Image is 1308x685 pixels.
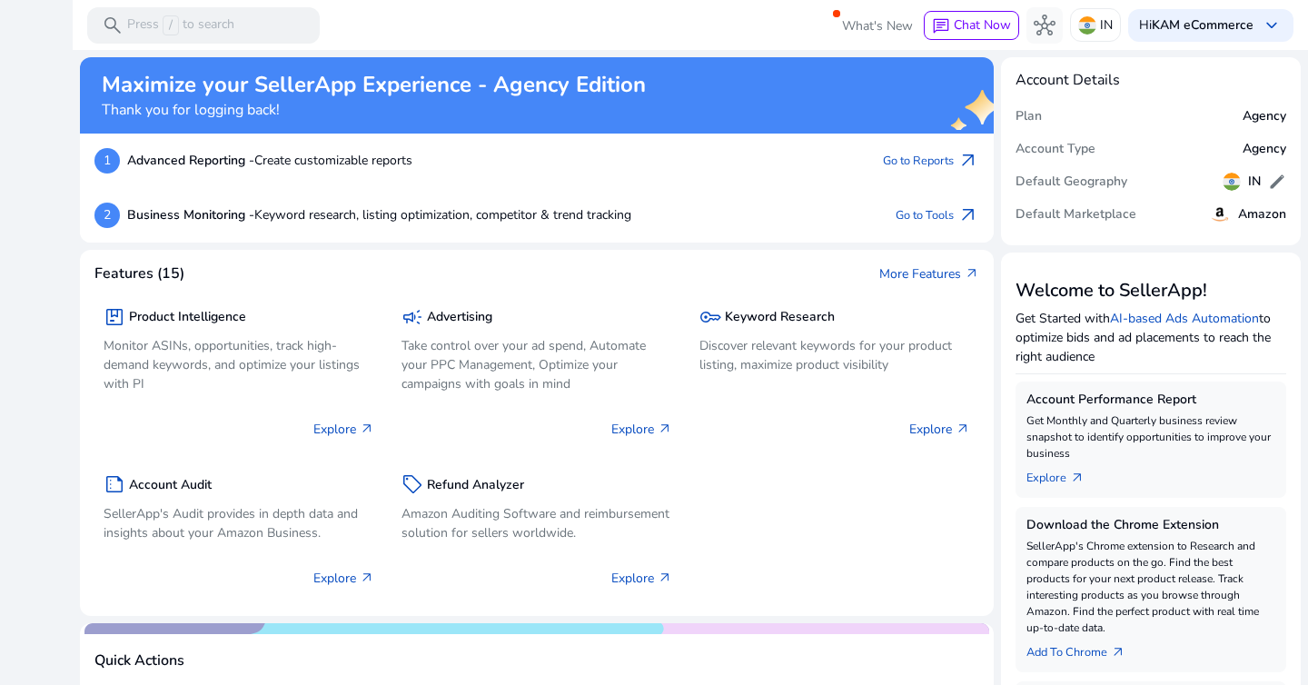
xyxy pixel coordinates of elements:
[1016,309,1286,366] p: Get Started with to optimize bids and ad placements to reach the right audience
[1026,636,1140,661] a: Add To Chrome
[102,72,646,98] h2: Maximize your SellerApp Experience - Agency Edition
[127,15,234,35] p: Press to search
[1026,518,1275,533] h5: Download the Chrome Extension
[1016,207,1136,223] h5: Default Marketplace
[883,148,979,174] a: Go to Reportsarrow_outward
[1248,174,1261,190] h5: IN
[658,571,672,585] span: arrow_outward
[957,204,979,226] span: arrow_outward
[401,504,672,542] p: Amazon Auditing Software and reimbursement solution for sellers worldwide.
[1223,173,1241,191] img: in.svg
[1111,645,1125,660] span: arrow_outward
[401,336,672,393] p: Take control over your ad spend, Automate your PPC Management, Optimize your campaigns with goals...
[1243,109,1286,124] h5: Agency
[104,336,374,393] p: Monitor ASINs, opportunities, track high-demand keywords, and optimize your listings with PI
[1100,9,1113,41] p: IN
[102,15,124,36] span: search
[1034,15,1055,36] span: hub
[163,15,179,35] span: /
[1016,109,1042,124] h5: Plan
[94,652,184,670] h4: Quick Actions
[842,10,913,42] span: What's New
[427,478,524,493] h5: Refund Analyzer
[1209,204,1231,225] img: amazon.svg
[725,310,835,325] h5: Keyword Research
[932,17,950,35] span: chat
[924,11,1019,40] button: chatChat Now
[127,205,631,224] p: Keyword research, listing optimization, competitor & trend tracking
[1026,538,1275,636] p: SellerApp's Chrome extension to Research and compare products on the go. Find the best products f...
[611,420,672,439] p: Explore
[954,16,1011,34] span: Chat Now
[1238,207,1286,223] h5: Amazon
[94,203,120,228] p: 2
[94,148,120,174] p: 1
[611,569,672,588] p: Explore
[313,569,374,588] p: Explore
[360,422,374,436] span: arrow_outward
[129,310,246,325] h5: Product Intelligence
[699,306,721,328] span: key
[1110,310,1259,327] a: AI-based Ads Automation
[1152,16,1253,34] b: KAM eCommerce
[127,151,412,170] p: Create customizable reports
[127,152,254,169] b: Advanced Reporting -
[360,571,374,585] span: arrow_outward
[104,306,125,328] span: package
[1139,19,1253,32] p: Hi
[1070,471,1085,485] span: arrow_outward
[879,264,979,283] a: More Featuresarrow_outward
[909,420,970,439] p: Explore
[94,265,184,283] h4: Features (15)
[1016,72,1286,89] h4: Account Details
[1026,462,1099,487] a: Explorearrow_outward
[1016,142,1095,157] h5: Account Type
[401,473,423,495] span: sell
[965,266,979,281] span: arrow_outward
[1026,392,1275,408] h5: Account Performance Report
[1078,16,1096,35] img: in.svg
[129,478,212,493] h5: Account Audit
[1026,7,1063,44] button: hub
[127,206,254,223] b: Business Monitoring -
[313,420,374,439] p: Explore
[427,310,492,325] h5: Advertising
[1016,280,1286,302] h3: Welcome to SellerApp!
[1026,412,1275,462] p: Get Monthly and Quarterly business review snapshot to identify opportunities to improve your busi...
[104,473,125,495] span: summarize
[957,150,979,172] span: arrow_outward
[1016,174,1127,190] h5: Default Geography
[699,336,970,374] p: Discover relevant keywords for your product listing, maximize product visibility
[896,203,979,228] a: Go to Toolsarrow_outward
[401,306,423,328] span: campaign
[102,102,646,119] h4: Thank you for logging back!
[104,504,374,542] p: SellerApp's Audit provides in depth data and insights about your Amazon Business.
[1268,173,1286,191] span: edit
[956,422,970,436] span: arrow_outward
[1261,15,1283,36] span: keyboard_arrow_down
[1243,142,1286,157] h5: Agency
[658,422,672,436] span: arrow_outward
